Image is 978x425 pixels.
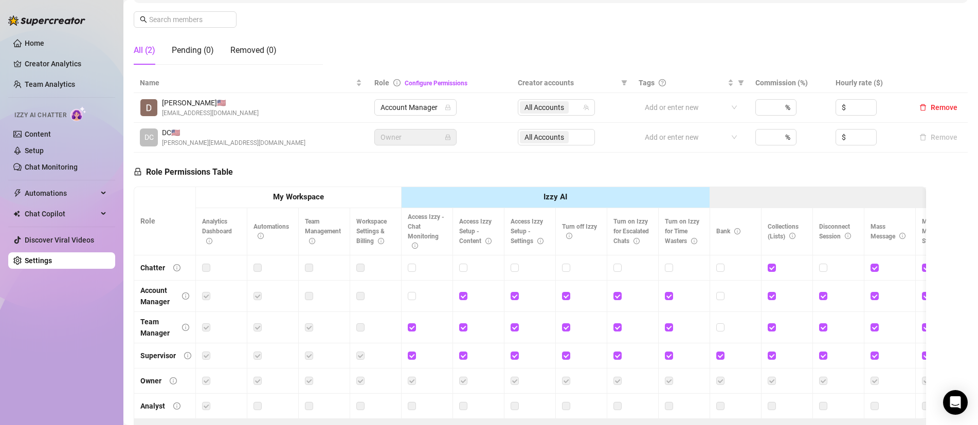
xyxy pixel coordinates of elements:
[665,218,699,245] span: Turn on Izzy for Time Wasters
[922,218,947,245] span: Mass Message Stats
[25,163,78,171] a: Chat Monitoring
[659,79,666,86] span: question-circle
[412,243,418,249] span: info-circle
[140,375,161,386] div: Owner
[25,236,94,244] a: Discover Viral Videos
[544,192,567,201] strong: Izzy AI
[768,223,799,240] span: Collections (Lists)
[230,44,277,57] div: Removed (0)
[25,185,98,201] span: Automations
[613,218,649,245] span: Turn on Izzy for Escalated Chats
[381,100,450,115] span: Account Manager
[524,102,564,113] span: All Accounts
[378,238,384,244] span: info-circle
[619,75,629,90] span: filter
[639,77,655,88] span: Tags
[25,256,52,265] a: Settings
[871,223,905,240] span: Mass Message
[749,73,829,93] th: Commission (%)
[8,15,85,26] img: logo-BBDzfeDw.svg
[162,97,259,108] span: [PERSON_NAME] 🇺🇸
[621,80,627,86] span: filter
[845,233,851,239] span: info-circle
[134,166,233,178] h5: Role Permissions Table
[184,352,191,359] span: info-circle
[70,106,86,121] img: AI Chatter
[511,218,544,245] span: Access Izzy Setup - Settings
[943,390,968,415] div: Open Intercom Messenger
[445,134,451,140] span: lock
[140,316,174,339] div: Team Manager
[140,99,157,116] img: DeeDee Song
[258,233,264,239] span: info-circle
[919,104,927,111] span: delete
[518,77,617,88] span: Creator accounts
[162,108,259,118] span: [EMAIL_ADDRESS][DOMAIN_NAME]
[566,233,572,239] span: info-circle
[140,350,176,361] div: Supervisor
[356,218,387,245] span: Workspace Settings & Billing
[691,238,697,244] span: info-circle
[13,189,22,197] span: thunderbolt
[633,238,640,244] span: info-circle
[182,292,189,300] span: info-circle
[309,238,315,244] span: info-circle
[25,130,51,138] a: Content
[25,206,98,222] span: Chat Copilot
[738,80,744,86] span: filter
[13,210,20,217] img: Chat Copilot
[206,238,212,244] span: info-circle
[253,223,289,240] span: Automations
[374,79,389,87] span: Role
[140,16,147,23] span: search
[134,187,196,255] th: Role
[25,146,44,155] a: Setup
[405,80,467,87] a: Configure Permissions
[173,402,180,410] span: info-circle
[537,238,544,244] span: info-circle
[829,73,909,93] th: Hourly rate ($)
[736,75,746,90] span: filter
[408,213,444,250] span: Access Izzy - Chat Monitoring
[899,233,905,239] span: info-circle
[915,131,962,143] button: Remove
[134,44,155,57] div: All (2)
[25,39,44,47] a: Home
[14,110,66,120] span: Izzy AI Chatter
[140,285,174,307] div: Account Manager
[134,73,368,93] th: Name
[915,101,962,114] button: Remove
[182,324,189,331] span: info-circle
[144,132,154,143] span: DC
[149,14,222,25] input: Search members
[393,79,401,86] span: info-circle
[162,127,305,138] span: DC 🇺🇸
[140,400,165,412] div: Analyst
[734,228,740,234] span: info-circle
[716,228,740,235] span: Bank
[381,130,450,145] span: Owner
[134,168,142,176] span: lock
[819,223,851,240] span: Disconnect Session
[162,138,305,148] span: [PERSON_NAME][EMAIL_ADDRESS][DOMAIN_NAME]
[931,103,957,112] span: Remove
[459,218,492,245] span: Access Izzy Setup - Content
[170,377,177,384] span: info-circle
[583,104,589,110] span: team
[25,80,75,88] a: Team Analytics
[789,233,795,239] span: info-circle
[485,238,492,244] span: info-circle
[25,56,107,72] a: Creator Analytics
[273,192,324,201] strong: My Workspace
[202,218,232,245] span: Analytics Dashboard
[172,44,214,57] div: Pending (0)
[520,101,569,114] span: All Accounts
[140,77,354,88] span: Name
[562,223,597,240] span: Turn off Izzy
[140,262,165,273] div: Chatter
[305,218,341,245] span: Team Management
[173,264,180,271] span: info-circle
[445,104,451,110] span: lock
